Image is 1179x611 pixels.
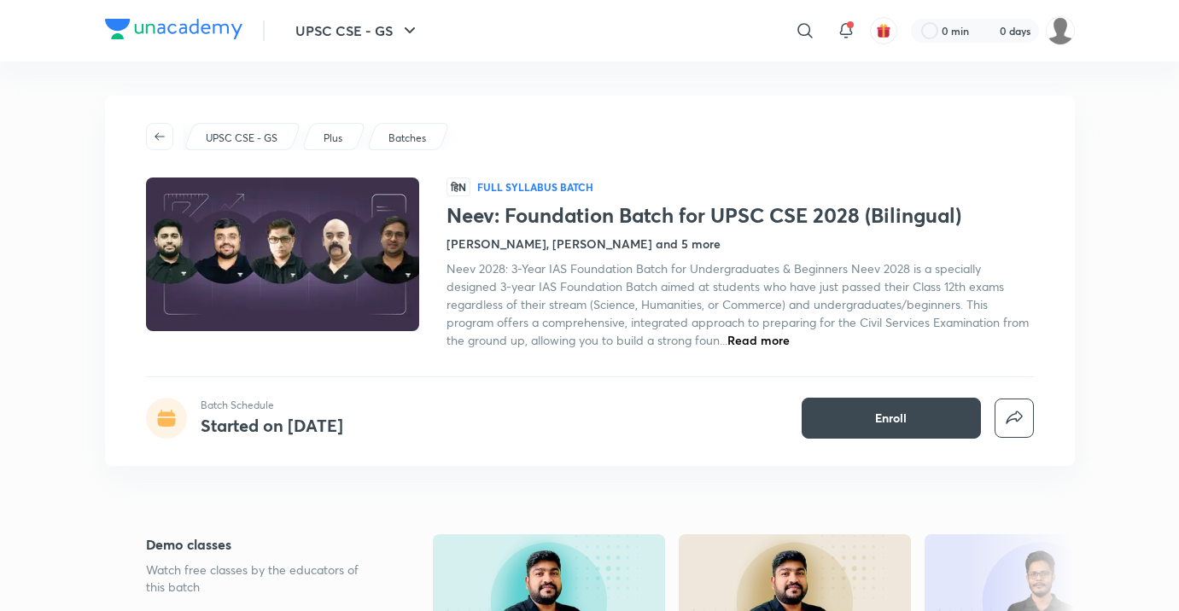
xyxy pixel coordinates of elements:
p: Plus [324,131,342,146]
a: UPSC CSE - GS [202,131,280,146]
h5: Demo classes [146,534,378,555]
p: Watch free classes by the educators of this batch [146,562,378,596]
img: streak [979,22,996,39]
img: avatar [876,23,891,38]
p: UPSC CSE - GS [206,131,277,146]
span: हिN [447,177,470,196]
a: Company Logo [105,19,242,44]
img: Ajit [1046,16,1075,45]
span: Read more [727,332,790,348]
h4: Started on [DATE] [201,414,343,437]
button: Enroll [802,398,981,439]
button: avatar [870,17,897,44]
img: Thumbnail [143,176,421,333]
span: Enroll [875,410,907,427]
p: Batches [388,131,426,146]
h1: Neev: Foundation Batch for UPSC CSE 2028 (Bilingual) [447,203,1034,228]
a: Batches [385,131,429,146]
p: Batch Schedule [201,398,343,413]
a: Plus [320,131,345,146]
h4: [PERSON_NAME], [PERSON_NAME] and 5 more [447,235,721,253]
img: Company Logo [105,19,242,39]
p: Full Syllabus Batch [477,180,593,194]
span: Neev 2028: 3-Year IAS Foundation Batch for Undergraduates & Beginners Neev 2028 is a specially de... [447,260,1029,348]
button: UPSC CSE - GS [285,14,430,48]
